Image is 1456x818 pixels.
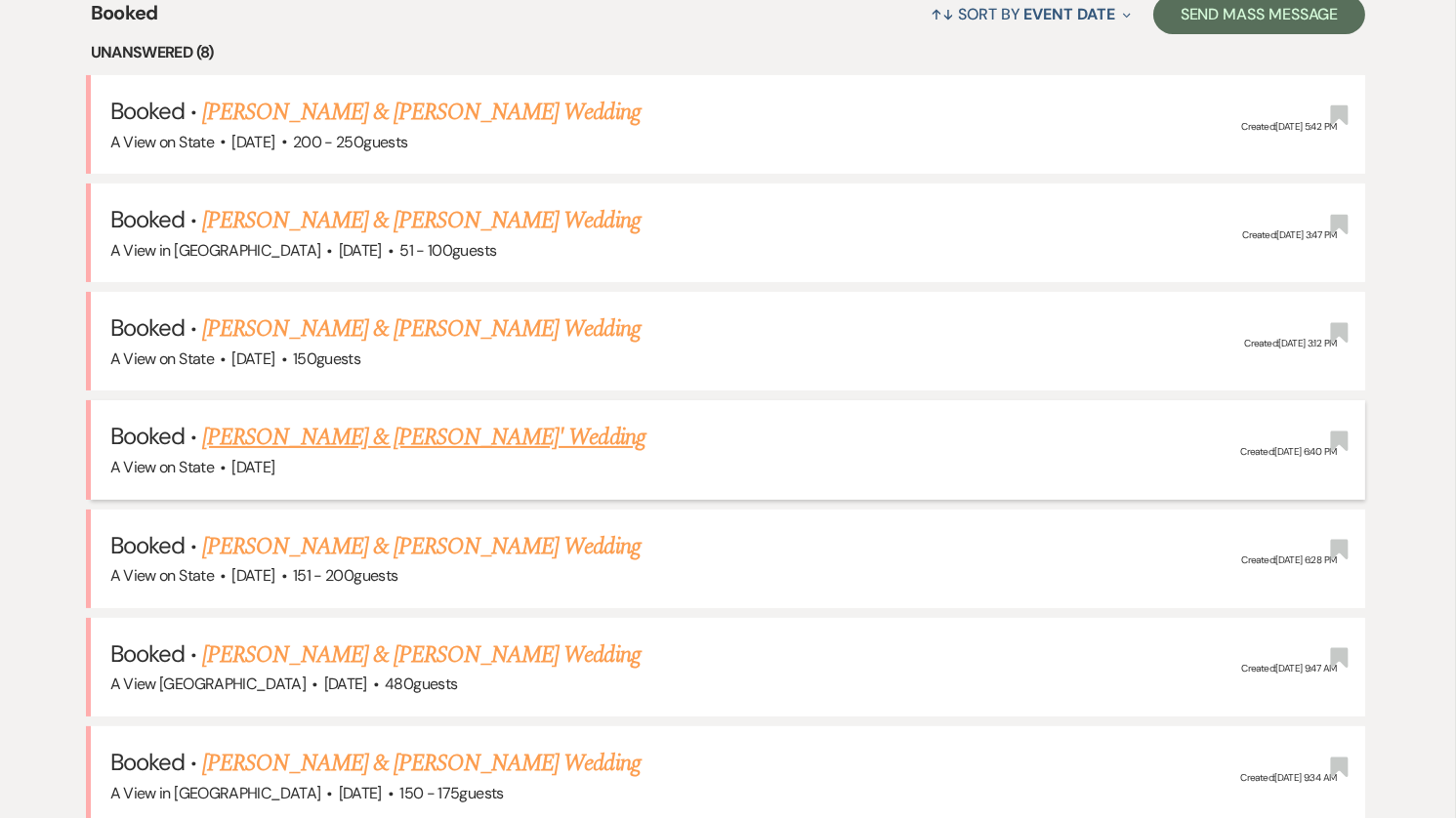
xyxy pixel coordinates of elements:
span: [DATE] [339,240,382,261]
span: 150 guests [293,348,360,369]
span: 150 - 175 guests [399,783,503,803]
span: Created: [DATE] 9:47 AM [1241,663,1336,675]
span: Booked [110,204,185,234]
a: [PERSON_NAME] & [PERSON_NAME] Wedding [202,529,640,564]
a: [PERSON_NAME] & [PERSON_NAME] Wedding [202,95,640,130]
span: A View in [GEOGRAPHIC_DATA] [110,240,321,261]
span: Created: [DATE] 9:34 AM [1240,771,1336,784]
span: A View [GEOGRAPHIC_DATA] [110,674,307,694]
span: A View on State [110,457,214,477]
span: A View on State [110,132,214,152]
span: Created: [DATE] 6:28 PM [1241,553,1336,566]
span: 151 - 200 guests [293,565,397,586]
li: Unanswered (8) [91,40,1366,65]
span: A View on State [110,565,214,586]
span: [DATE] [324,674,367,694]
a: [PERSON_NAME] & [PERSON_NAME] Wedding [202,746,640,781]
span: Booked [110,96,185,126]
span: Created: [DATE] 6:40 PM [1240,445,1336,458]
span: [DATE] [231,348,274,369]
span: 200 - 250 guests [293,132,407,152]
a: [PERSON_NAME] & [PERSON_NAME] Wedding [202,203,640,238]
span: [DATE] [231,565,274,586]
span: Booked [110,312,185,343]
span: Created: [DATE] 5:42 PM [1241,120,1336,133]
span: [DATE] [231,457,274,477]
span: Event Date [1024,4,1115,24]
span: 480 guests [385,674,457,694]
a: [PERSON_NAME] & [PERSON_NAME]' Wedding [202,420,645,455]
a: [PERSON_NAME] & [PERSON_NAME] Wedding [202,311,640,347]
span: Booked [110,638,185,669]
span: [DATE] [231,132,274,152]
span: Created: [DATE] 3:12 PM [1244,337,1336,349]
span: Booked [110,421,185,451]
span: A View on State [110,348,214,369]
span: ↑↓ [931,4,954,24]
span: A View in [GEOGRAPHIC_DATA] [110,783,321,803]
span: Booked [110,530,185,560]
span: Booked [110,747,185,777]
a: [PERSON_NAME] & [PERSON_NAME] Wedding [202,637,640,673]
span: 51 - 100 guests [399,240,496,261]
span: [DATE] [339,783,382,803]
span: Created: [DATE] 3:47 PM [1242,228,1336,241]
